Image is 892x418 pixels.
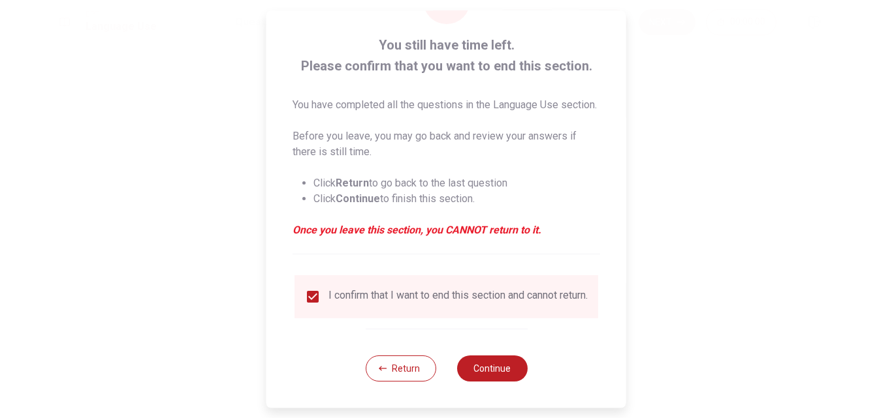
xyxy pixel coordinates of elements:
[293,128,600,160] p: Before you leave, you may go back and review your answers if there is still time.
[336,192,380,205] strong: Continue
[293,222,600,238] em: Once you leave this section, you CANNOT return to it.
[365,355,436,381] button: Return
[293,35,600,76] span: You still have time left. Please confirm that you want to end this section.
[336,177,369,189] strong: Return
[313,175,600,191] li: Click to go back to the last question
[456,355,527,381] button: Continue
[313,191,600,207] li: Click to finish this section.
[328,289,588,305] div: I confirm that I want to end this section and cannot return.
[293,97,600,113] p: You have completed all the questions in the Language Use section.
